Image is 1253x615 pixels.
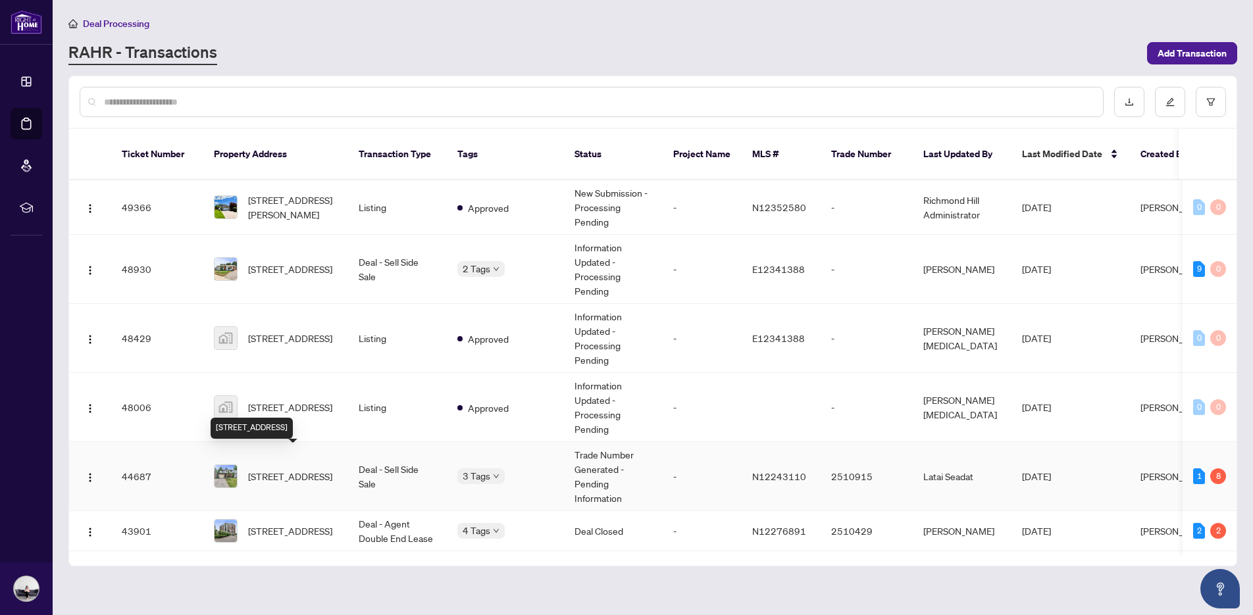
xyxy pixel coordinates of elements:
td: Information Updated - Processing Pending [564,304,663,373]
span: down [493,266,499,272]
div: 0 [1193,399,1205,415]
span: down [493,473,499,480]
span: Approved [468,201,509,215]
span: 3 Tags [463,468,490,483]
td: New Submission - Processing Pending [564,180,663,235]
span: [DATE] [1022,263,1051,275]
th: Status [564,129,663,180]
div: 0 [1210,261,1226,277]
td: [PERSON_NAME] [913,511,1011,551]
div: 2 [1193,523,1205,539]
td: - [663,511,742,551]
td: - [663,304,742,373]
td: 2510915 [821,442,913,511]
td: Deal - Agent Double End Lease [348,511,447,551]
img: thumbnail-img [215,520,237,542]
img: thumbnail-img [215,327,237,349]
span: [STREET_ADDRESS] [248,331,332,345]
div: 9 [1193,261,1205,277]
td: Latai Seadat [913,442,1011,511]
span: edit [1165,97,1175,107]
span: 2 Tags [463,261,490,276]
img: thumbnail-img [215,258,237,280]
th: Created By [1130,129,1209,180]
img: thumbnail-img [215,196,237,218]
td: [PERSON_NAME][MEDICAL_DATA] [913,304,1011,373]
span: N12352580 [752,201,806,213]
td: Listing [348,180,447,235]
td: 44687 [111,442,203,511]
button: filter [1196,87,1226,117]
td: 48930 [111,235,203,304]
span: [PERSON_NAME] [1140,201,1212,213]
div: 0 [1210,199,1226,215]
span: Last Modified Date [1022,147,1102,161]
button: Logo [80,397,101,418]
span: Approved [468,332,509,346]
button: edit [1155,87,1185,117]
span: [STREET_ADDRESS] [248,469,332,483]
span: [PERSON_NAME] [1140,470,1212,482]
td: - [821,373,913,442]
th: Transaction Type [348,129,447,180]
button: Open asap [1200,569,1240,608]
span: [STREET_ADDRESS] [248,524,332,538]
span: download [1125,97,1134,107]
th: Property Address [203,129,348,180]
td: 43901 [111,511,203,551]
td: - [663,180,742,235]
img: Logo [85,403,95,414]
span: [PERSON_NAME] [1140,332,1212,344]
td: - [663,373,742,442]
a: RAHR - Transactions [68,41,217,65]
td: Listing [348,373,447,442]
span: [DATE] [1022,470,1051,482]
td: - [663,442,742,511]
th: Project Name [663,129,742,180]
div: 8 [1210,468,1226,484]
div: 0 [1210,399,1226,415]
td: Trade Number Generated - Pending Information [564,442,663,511]
span: E12341388 [752,332,805,344]
span: down [493,528,499,534]
img: Profile Icon [14,576,39,601]
div: 0 [1193,330,1205,346]
td: Information Updated - Processing Pending [564,235,663,304]
span: [STREET_ADDRESS] [248,400,332,414]
span: [STREET_ADDRESS] [248,262,332,276]
th: Last Updated By [913,129,1011,180]
span: N12276891 [752,525,806,537]
td: 49366 [111,180,203,235]
img: Logo [85,265,95,276]
span: Add Transaction [1158,43,1227,64]
td: Deal - Sell Side Sale [348,442,447,511]
td: [PERSON_NAME][MEDICAL_DATA] [913,373,1011,442]
div: 0 [1210,330,1226,346]
td: 48429 [111,304,203,373]
td: [PERSON_NAME] [913,235,1011,304]
span: Deal Processing [83,18,149,30]
button: Logo [80,466,101,487]
span: home [68,19,78,28]
span: 4 Tags [463,523,490,538]
span: N12243110 [752,470,806,482]
span: [DATE] [1022,401,1051,413]
td: Richmond Hill Administrator [913,180,1011,235]
img: Logo [85,472,95,483]
td: Deal Closed [564,511,663,551]
img: thumbnail-img [215,396,237,418]
td: Listing [348,304,447,373]
span: E12341388 [752,263,805,275]
span: [PERSON_NAME] [1140,525,1212,537]
img: logo [11,10,42,34]
button: download [1114,87,1144,117]
img: Logo [85,334,95,345]
img: thumbnail-img [215,465,237,487]
span: Approved [468,401,509,415]
th: MLS # [742,129,821,180]
button: Logo [80,520,101,541]
button: Logo [80,197,101,218]
td: 48006 [111,373,203,442]
button: Logo [80,258,101,280]
span: [DATE] [1022,332,1051,344]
